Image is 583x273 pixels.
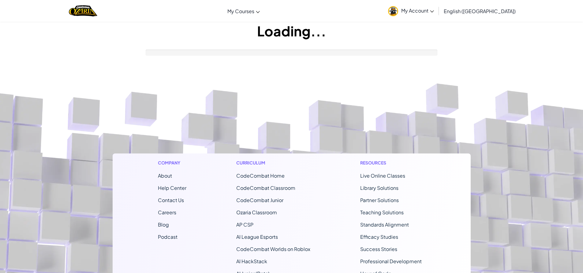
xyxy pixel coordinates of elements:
a: Help Center [158,185,186,191]
span: My Account [401,7,434,14]
a: AI League Esports [236,234,278,240]
a: Partner Solutions [360,197,399,203]
a: Teaching Solutions [360,209,404,216]
a: AP CSP [236,221,253,228]
h1: Company [158,160,186,166]
a: Ozaria by CodeCombat logo [69,5,97,17]
span: CodeCombat Home [236,172,285,179]
a: CodeCombat Junior [236,197,283,203]
h1: Curriculum [236,160,310,166]
a: Library Solutions [360,185,398,191]
span: My Courses [227,8,254,14]
a: Careers [158,209,176,216]
a: My Courses [224,3,263,19]
a: AI HackStack [236,258,267,264]
span: English ([GEOGRAPHIC_DATA]) [444,8,516,14]
a: Ozaria Classroom [236,209,277,216]
a: CodeCombat Classroom [236,185,295,191]
a: My Account [385,1,437,20]
a: Efficacy Studies [360,234,398,240]
a: CodeCombat Worlds on Roblox [236,246,310,252]
a: Success Stories [360,246,397,252]
a: Professional Development [360,258,422,264]
h1: Resources [360,160,425,166]
a: Podcast [158,234,178,240]
img: Home [69,5,97,17]
a: About [158,172,172,179]
img: avatar [388,6,398,16]
a: Live Online Classes [360,172,405,179]
a: Standards Alignment [360,221,409,228]
span: Contact Us [158,197,184,203]
a: Blog [158,221,169,228]
a: English ([GEOGRAPHIC_DATA]) [441,3,519,19]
